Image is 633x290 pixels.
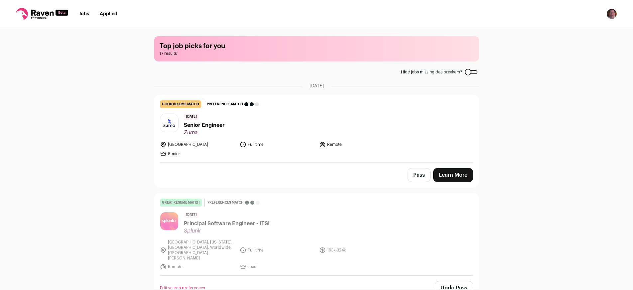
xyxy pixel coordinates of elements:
[606,9,617,19] img: 14410719-medium_jpg
[319,240,395,261] li: 193k-324k
[79,12,89,16] a: Jobs
[240,263,316,270] li: Lead
[160,141,236,148] li: [GEOGRAPHIC_DATA]
[160,212,178,230] img: 0b8279a4ae0c47a7298bb075bd3dff23763e87688d10b31ca53e82ec31fdbb80.jpg
[606,9,617,19] button: Open dropdown
[433,168,473,182] a: Learn More
[160,263,236,270] li: Remote
[160,199,202,207] div: great resume match
[408,168,431,182] button: Pass
[240,141,316,148] li: Full time
[319,141,395,148] li: Remote
[184,114,199,120] span: [DATE]
[155,193,478,275] a: great resume match Preferences match [DATE] Principal Software Engineer - ITSI Splunk [GEOGRAPHIC...
[160,240,236,261] li: [GEOGRAPHIC_DATA], [US_STATE], [GEOGRAPHIC_DATA], Worldwide, [GEOGRAPHIC_DATA][PERSON_NAME]
[184,220,270,228] span: Principal Software Engineer - ITSI
[160,150,236,157] li: Senior
[240,240,316,261] li: Full time
[207,199,244,206] span: Preferences match
[207,101,243,108] span: Preferences match
[155,95,478,162] a: good resume match Preferences match [DATE] Senior Engineer Zuma [GEOGRAPHIC_DATA] Full time Remot...
[184,121,225,129] span: Senior Engineer
[184,129,225,136] span: Zuma
[100,12,117,16] a: Applied
[160,51,473,56] span: 17 results
[160,100,201,108] div: good resume match
[401,69,462,75] span: Hide jobs missing dealbreakers?
[184,212,199,218] span: [DATE]
[160,42,473,51] h1: Top job picks for you
[160,114,178,132] img: 84cd763880e9b71a81d5defb21df19c690ef8eeb7dc6bcacadc5f81c38e911f5.png
[310,83,324,89] span: [DATE]
[184,228,270,234] span: Splunk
